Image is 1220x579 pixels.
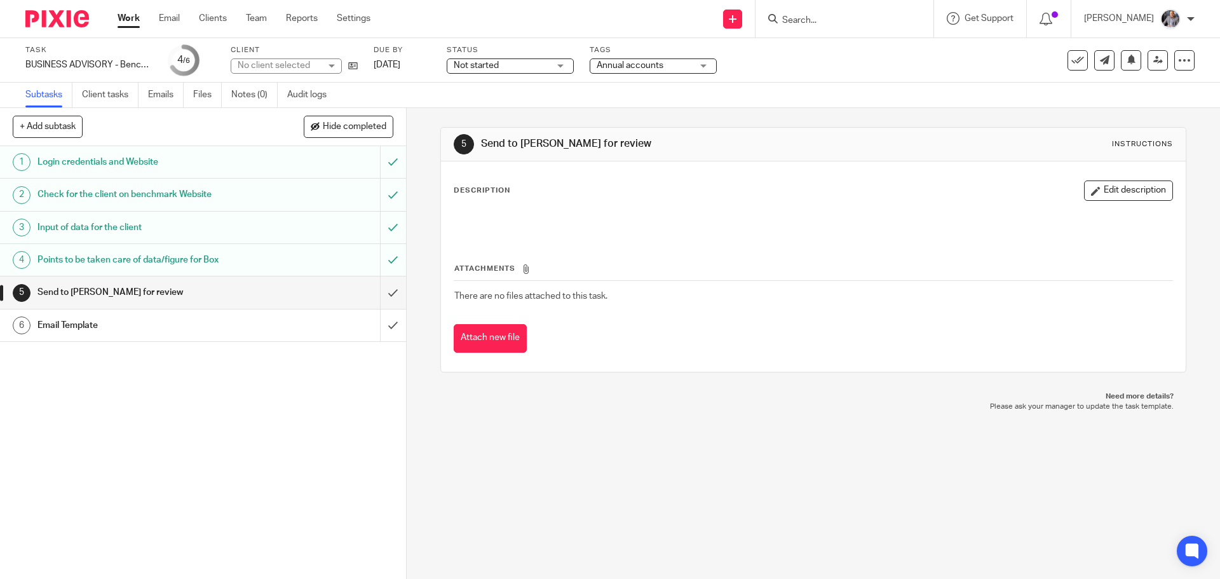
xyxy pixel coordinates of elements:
h1: Email Template [37,316,257,335]
a: Settings [337,12,370,25]
label: Task [25,45,152,55]
p: [PERSON_NAME] [1084,12,1154,25]
div: Instructions [1112,139,1173,149]
div: 5 [13,284,30,302]
h1: Send to [PERSON_NAME] for review [481,137,841,151]
a: Client tasks [82,83,139,107]
span: Get Support [965,14,1013,23]
a: Files [193,83,222,107]
div: 4 [177,53,190,67]
p: Please ask your manager to update the task template. [453,402,1173,412]
input: Search [781,15,895,27]
button: Edit description [1084,181,1173,201]
button: + Add subtask [13,116,83,137]
div: 3 [13,219,30,236]
div: 2 [13,186,30,204]
h1: Login credentials and Website [37,153,257,172]
div: 6 [13,317,30,334]
h1: Input of data for the client [37,218,257,237]
img: -%20%20-%20studio@ingrained.co.uk%20for%20%20-20220223%20at%20101413%20-%201W1A2026.jpg [1160,9,1181,29]
a: Work [118,12,140,25]
h1: Points to be taken care of data/figure for Box [37,250,257,269]
a: Reports [286,12,318,25]
span: Attachments [454,265,515,272]
img: Pixie [25,10,89,27]
label: Status [447,45,574,55]
div: No client selected [238,59,320,72]
div: BUSINESS ADVISORY - Benchmark reports [25,58,152,71]
a: Subtasks [25,83,72,107]
button: Hide completed [304,116,393,137]
a: Audit logs [287,83,336,107]
span: Annual accounts [597,61,663,70]
div: 5 [454,134,474,154]
small: /6 [183,57,190,64]
a: Team [246,12,267,25]
a: Email [159,12,180,25]
p: Description [454,186,510,196]
span: Not started [454,61,499,70]
a: Emails [148,83,184,107]
span: [DATE] [374,60,400,69]
button: Attach new file [454,324,527,353]
a: Clients [199,12,227,25]
label: Tags [590,45,717,55]
label: Client [231,45,358,55]
h1: Send to [PERSON_NAME] for review [37,283,257,302]
p: Need more details? [453,392,1173,402]
span: There are no files attached to this task. [454,292,607,301]
span: Hide completed [323,122,386,132]
div: 4 [13,251,30,269]
a: Notes (0) [231,83,278,107]
div: 1 [13,153,30,171]
label: Due by [374,45,431,55]
h1: Check for the client on benchmark Website [37,185,257,204]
